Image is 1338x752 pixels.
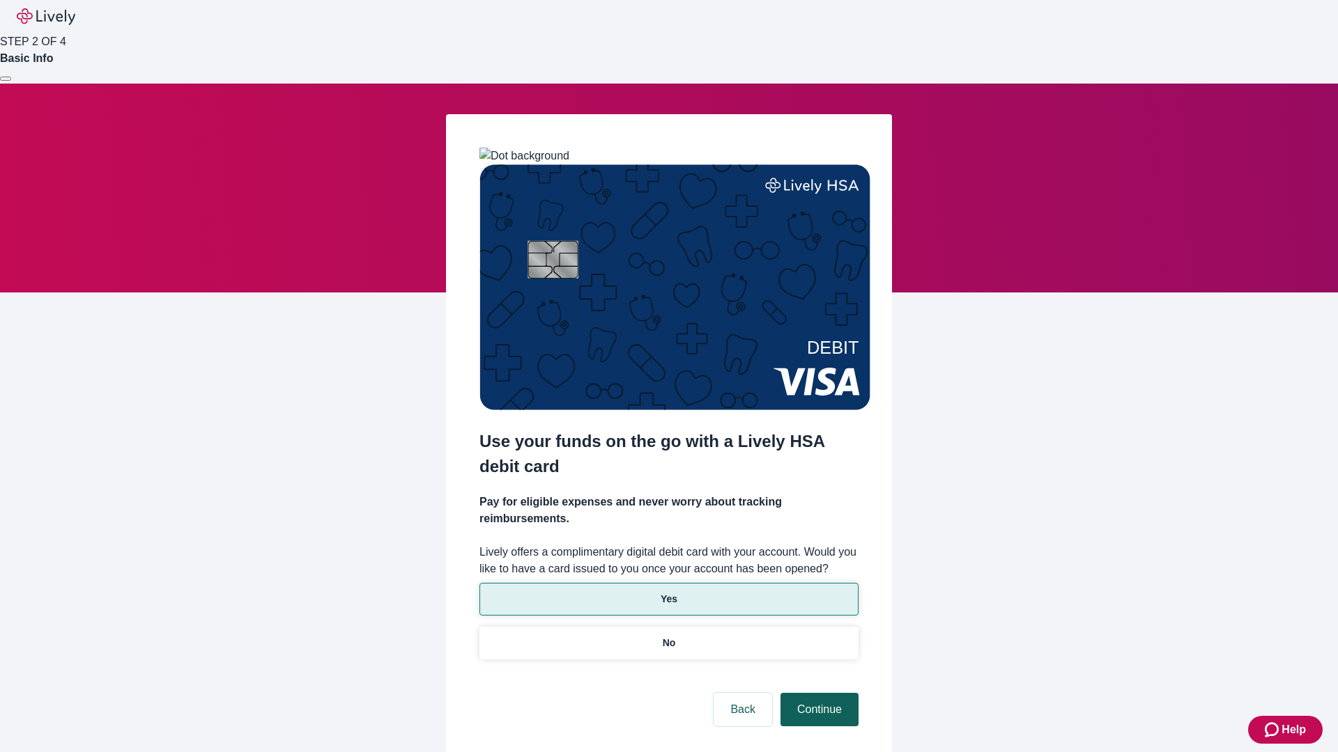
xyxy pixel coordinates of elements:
[479,429,859,479] h2: Use your funds on the go with a Lively HSA debit card
[663,636,676,650] p: No
[780,693,859,726] button: Continue
[714,693,772,726] button: Back
[479,544,859,577] label: Lively offers a complimentary digital debit card with your account. Would you like to have a card...
[661,592,677,606] p: Yes
[479,164,870,410] img: Debit card
[479,627,859,659] button: No
[1248,716,1323,744] button: Zendesk support iconHelp
[479,148,569,164] img: Dot background
[479,583,859,616] button: Yes
[1282,721,1306,738] span: Help
[479,494,859,527] h4: Pay for eligible expenses and never worry about tracking reimbursements.
[17,8,75,25] img: Lively
[1265,721,1282,738] svg: Zendesk support icon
